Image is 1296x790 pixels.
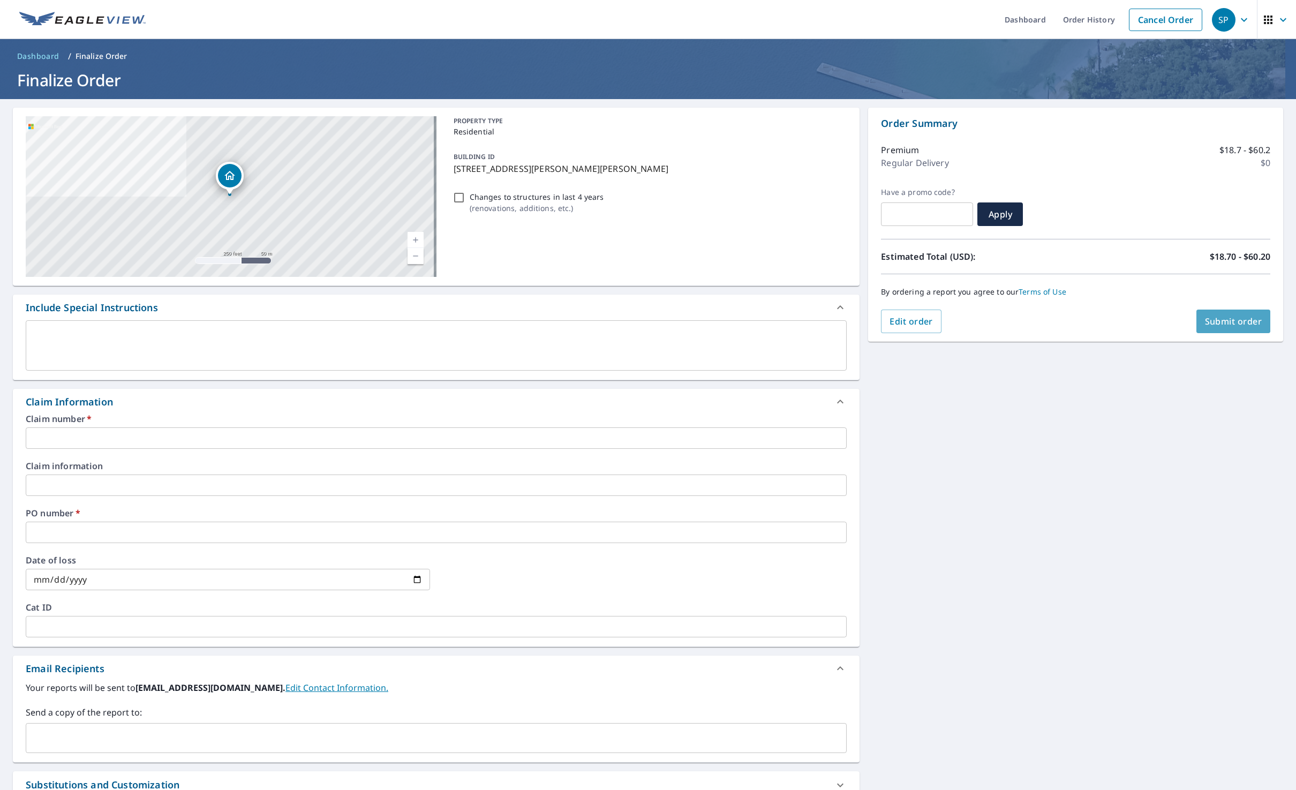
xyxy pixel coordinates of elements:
[408,232,424,248] a: Current Level 17, Zoom In
[454,116,843,126] p: PROPERTY TYPE
[26,300,158,315] div: Include Special Instructions
[285,682,388,694] a: EditContactInfo
[13,48,64,65] a: Dashboard
[216,162,244,195] div: Dropped pin, building 1, Residential property, 380 Knoll Cir East Marion, NY 11939
[26,661,104,676] div: Email Recipients
[1210,250,1270,263] p: $18.70 - $60.20
[26,415,847,423] label: Claim number
[26,706,847,719] label: Send a copy of the report to:
[26,556,430,565] label: Date of loss
[26,603,847,612] label: Cat ID
[1261,156,1270,169] p: $0
[135,682,285,694] b: [EMAIL_ADDRESS][DOMAIN_NAME].
[76,51,127,62] p: Finalize Order
[1019,287,1066,297] a: Terms of Use
[19,12,146,28] img: EV Logo
[977,202,1023,226] button: Apply
[1129,9,1202,31] a: Cancel Order
[470,191,604,202] p: Changes to structures in last 4 years
[470,202,604,214] p: ( renovations, additions, etc. )
[17,51,59,62] span: Dashboard
[1219,144,1270,156] p: $18.7 - $60.2
[881,156,948,169] p: Regular Delivery
[454,126,843,137] p: Residential
[1212,8,1235,32] div: SP
[13,69,1283,91] h1: Finalize Order
[986,208,1014,220] span: Apply
[881,187,973,197] label: Have a promo code?
[1205,315,1262,327] span: Submit order
[68,50,71,63] li: /
[408,248,424,264] a: Current Level 17, Zoom Out
[454,152,495,161] p: BUILDING ID
[26,462,847,470] label: Claim information
[13,389,860,415] div: Claim Information
[26,681,847,694] label: Your reports will be sent to
[13,295,860,320] div: Include Special Instructions
[13,656,860,681] div: Email Recipients
[1196,310,1271,333] button: Submit order
[881,250,1075,263] p: Estimated Total (USD):
[13,48,1283,65] nav: breadcrumb
[881,116,1270,131] p: Order Summary
[881,144,919,156] p: Premium
[26,395,113,409] div: Claim Information
[454,162,843,175] p: [STREET_ADDRESS][PERSON_NAME][PERSON_NAME]
[881,287,1270,297] p: By ordering a report you agree to our
[881,310,941,333] button: Edit order
[26,509,847,517] label: PO number
[890,315,933,327] span: Edit order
